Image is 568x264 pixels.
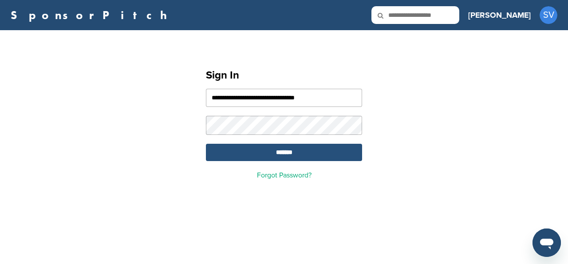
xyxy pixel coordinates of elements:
[11,9,173,21] a: SponsorPitch
[468,5,531,25] a: [PERSON_NAME]
[257,171,312,180] a: Forgot Password?
[206,67,362,83] h1: Sign In
[532,229,561,257] iframe: Button to launch messaging window
[540,6,557,24] span: SV
[468,9,531,21] h3: [PERSON_NAME]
